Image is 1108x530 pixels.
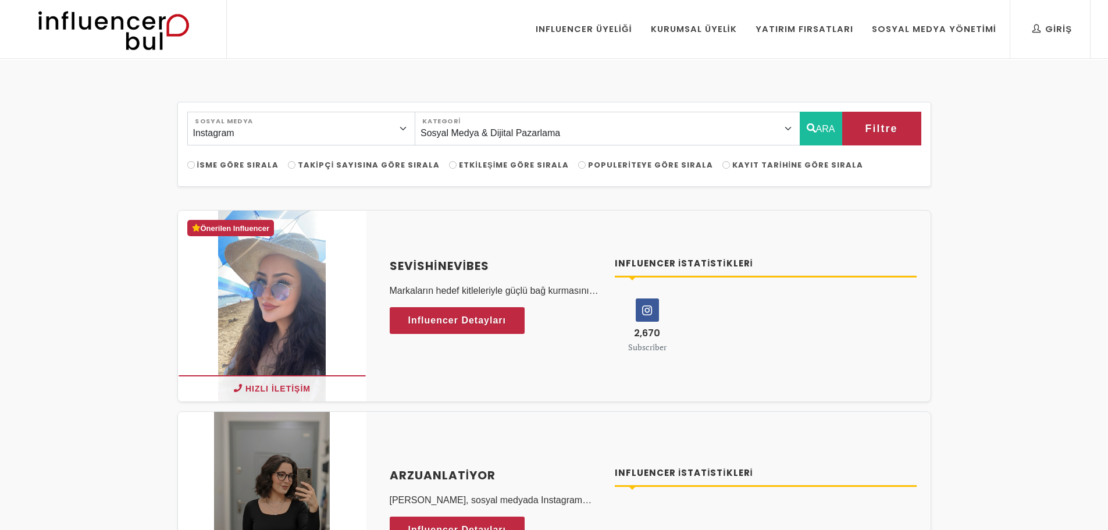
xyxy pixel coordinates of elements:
button: ARA [800,112,842,145]
div: Sosyal Medya Yönetimi [872,23,996,35]
div: Önerilen Influencer [187,220,274,237]
span: Populeriteye Göre Sırala [588,159,713,170]
input: İsme Göre Sırala [187,161,195,169]
button: Hızlı İletişim [178,375,366,401]
div: Influencer Üyeliği [536,23,632,35]
p: Markaların hedef kitleleriyle güçlü bağ kurmasını sağlayan özgün ve yaratıcı içerikler üretiyorum... [390,284,601,298]
h4: Influencer İstatistikleri [615,467,917,480]
a: Influencer Detayları [390,307,525,334]
input: Etkileşime Göre Sırala [449,161,457,169]
input: Populeriteye Göre Sırala [578,161,586,169]
span: Etkileşime Göre Sırala [459,159,569,170]
span: İsme Göre Sırala [197,159,279,170]
div: Giriş [1032,23,1072,35]
p: [PERSON_NAME], sosyal medyada Instagram üzerinden @arzuanlatiyor olarak içerik üretiyorum. Hesabı... [390,493,601,507]
a: Sevishinevibes [390,257,601,275]
div: Yatırım Fırsatları [756,23,853,35]
a: arzuanlatiyor [390,467,601,484]
span: Influencer Detayları [408,312,507,329]
h4: Influencer İstatistikleri [615,257,917,271]
div: Kurumsal Üyelik [651,23,737,35]
button: Filtre [842,112,921,145]
span: Kayıt Tarihine Göre Sırala [732,159,863,170]
span: Takipçi Sayısına Göre Sırala [298,159,440,170]
span: 2,670 [634,326,660,340]
small: Subscriber [628,342,667,353]
input: Takipçi Sayısına Göre Sırala [288,161,295,169]
input: Kayıt Tarihine Göre Sırala [722,161,730,169]
span: Filtre [865,119,898,138]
